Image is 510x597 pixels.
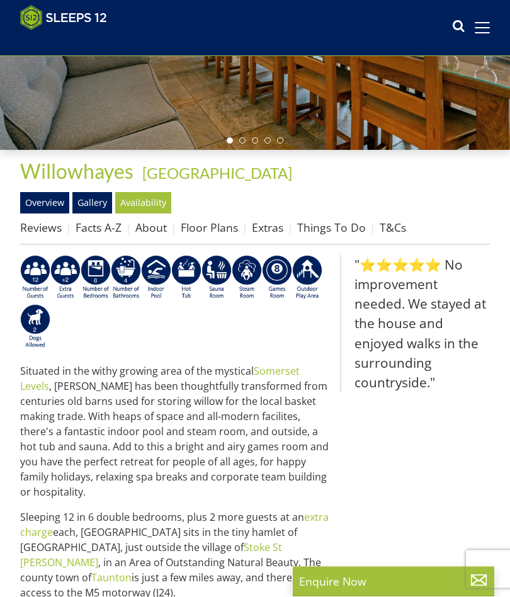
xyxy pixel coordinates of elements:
a: About [135,220,167,236]
blockquote: "⭐⭐⭐⭐⭐ No improvement needed. We stayed at the house and enjoyed walks in the surrounding country... [340,256,490,393]
img: AD_4nXfi4FowXJM13bjeIgf4wxReNAeqISyNvU5Wmo7AF6hPY14Bsr3KMrA28-lQdblbD6TzGCw-pRwOF8gN9Jzms0Xj8j-8d... [20,256,50,301]
a: Floor Plans [181,220,238,236]
a: [GEOGRAPHIC_DATA] [142,164,292,183]
a: Willowhayes [20,159,137,184]
img: AD_4nXcpX5uDwed6-YChlrI2BYOgXwgg3aqYHOhRm0XfZB-YtQW2NrmeCr45vGAfVKUq4uWnc59ZmEsEzoF5o39EWARlT1ewO... [171,256,201,301]
a: Reviews [20,220,62,236]
img: AD_4nXcy0HGcWq0J58LOYxlnSwjVFwquWFvCZzbxSKcxp4HYiQm3ScM_WSVrrYu9bYRIOW8FKoV29fZURc5epz-Si4X9-ID0x... [111,256,141,301]
a: Somerset Levels [20,365,300,394]
a: Availability [115,193,171,214]
iframe: Customer reviews powered by Trustpilot [14,38,146,48]
img: AD_4nXe7_8LrJK20fD9VNWAdfykBvHkWcczWBt5QOadXbvIwJqtaRaRf-iI0SeDpMmH1MdC9T1Vy22FMXzzjMAvSuTB5cJ7z5... [20,305,50,350]
a: Things To Do [297,220,366,236]
a: T&Cs [380,220,406,236]
img: AD_4nXfRzBlt2m0mIteXDhAcJCdmEApIceFt1SPvkcB48nqgTZkfMpQlDmULa47fkdYiHD0skDUgcqepViZHFLjVKS2LWHUqM... [81,256,111,301]
p: Situated in the withy growing area of the mystical , [PERSON_NAME] has been thoughtfully transfor... [20,364,330,500]
a: Facts A-Z [76,220,122,236]
a: Overview [20,193,69,214]
span: - [137,164,292,183]
a: extra charge [20,511,329,540]
img: AD_4nXdjbGEeivCGLLmyT_JEP7bTfXsjgyLfnLszUAQeQ4RcokDYHVBt5R8-zTDbAVICNoGv1Dwc3nsbUb1qR6CAkrbZUeZBN... [201,256,232,301]
span: Willowhayes [20,159,133,184]
img: AD_4nXecR-jwxmrzGOV1jxMqV3zE41Y_iv0EOM2JE1kw2gZHik54ExkElOV4spYMibxm-e4MmFEWeC0fG_lrlybWuRSP-ikb_... [232,256,262,301]
img: AD_4nXdrZMsjcYNLGsKuA84hRzvIbesVCpXJ0qqnwZoX5ch9Zjv73tWe4fnFRs2gJ9dSiUubhZXckSJX_mqrZBmYExREIfryF... [262,256,292,301]
a: Taunton [91,571,132,585]
img: AD_4nXeKi4ZclQHJyZMZcZlHAP0Gmdqh-uNgze9QLUq3yC95b6B9VYRpIAlPeSNNvQvP19fMlEttZg-FmrpEV7lu7lv0B1XQJ... [50,256,81,301]
a: Gallery [72,193,112,214]
img: AD_4nXfjdDqPkGBf7Vpi6H87bmAUe5GYCbodrAbU4sf37YN55BCjSXGx5ZgBV7Vb9EJZsXiNVuyAiuJUB3WVt-w9eJ0vaBcHg... [292,256,322,301]
a: Extras [252,220,283,236]
img: AD_4nXei2dp4L7_L8OvME76Xy1PUX32_NMHbHVSts-g-ZAVb8bILrMcUKZI2vRNdEqfWP017x6NFeUMZMqnp0JYknAB97-jDN... [141,256,171,301]
img: Sleeps 12 [20,5,107,30]
p: Enquire Now [299,573,488,589]
a: Stoke St [PERSON_NAME] [20,541,282,570]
